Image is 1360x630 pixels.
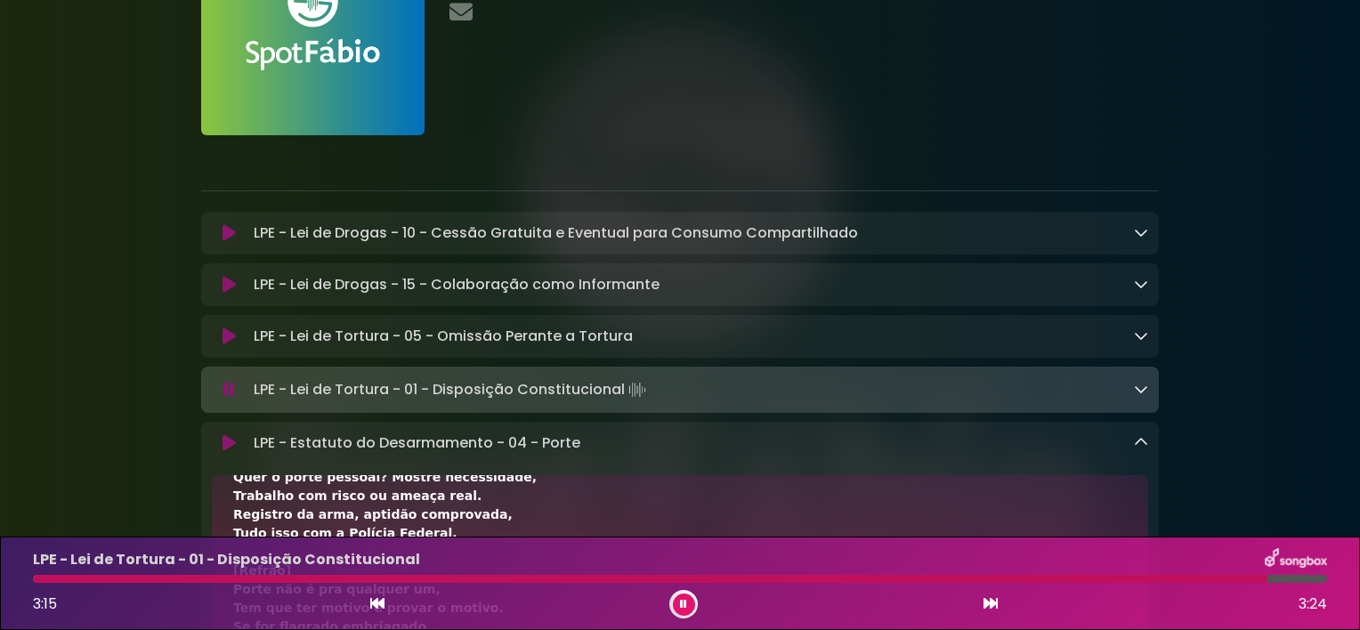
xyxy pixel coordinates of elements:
[1265,548,1327,571] img: songbox-logo-white.png
[254,326,633,347] p: LPE - Lei de Tortura - 05 - Omissão Perante a Tortura
[254,274,660,295] p: LPE - Lei de Drogas - 15 - Colaboração como Informante
[33,549,420,570] p: LPE - Lei de Tortura - 01 - Disposição Constitucional
[33,594,57,614] span: 3:15
[254,377,650,402] p: LPE - Lei de Tortura - 01 - Disposição Constitucional
[1299,594,1327,615] span: 3:24
[254,222,858,244] p: LPE - Lei de Drogas - 10 - Cessão Gratuita e Eventual para Consumo Compartilhado
[254,432,580,454] p: LPE - Estatuto do Desarmamento - 04 - Porte
[625,377,650,402] img: waveform4.gif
